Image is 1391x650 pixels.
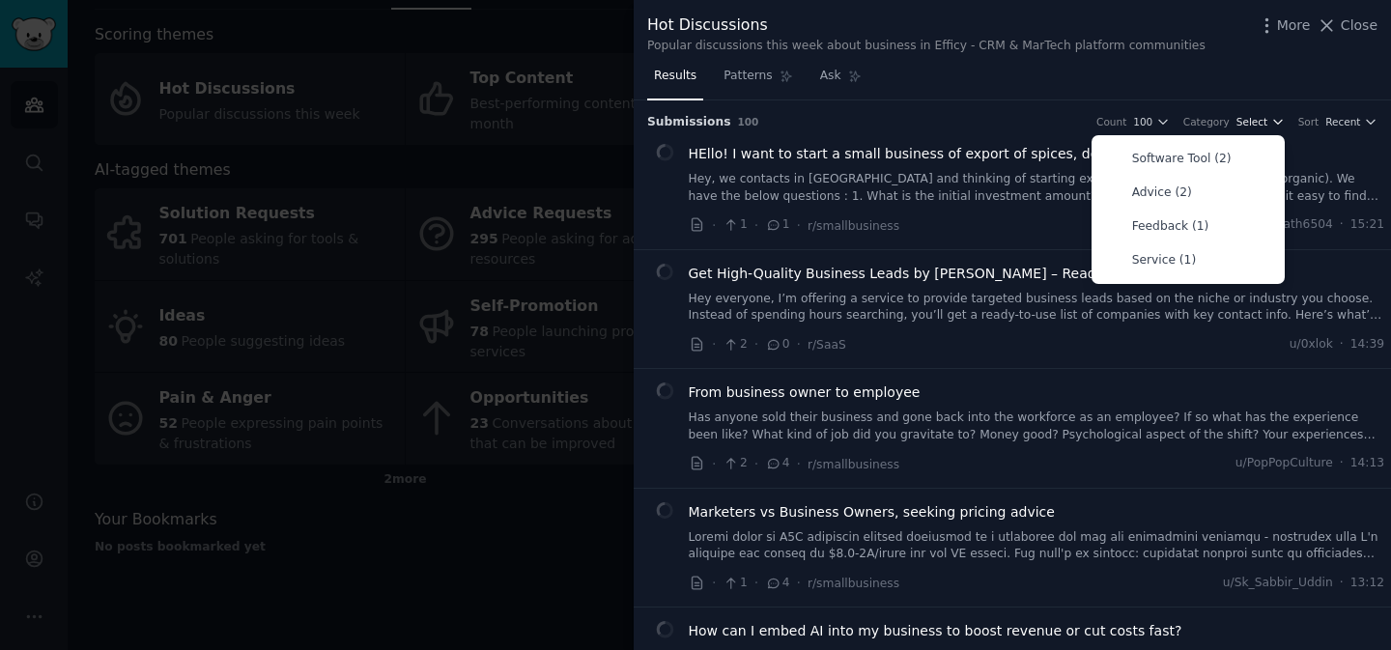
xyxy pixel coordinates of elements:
[689,171,1385,205] a: Hey, we contacts in [GEOGRAPHIC_DATA] and thinking of starting export of black pepper, haldi etc ...
[1236,115,1267,128] span: Select
[712,215,716,236] span: ·
[1298,115,1320,128] div: Sort
[723,216,747,234] span: 1
[1133,115,1170,128] button: 100
[689,291,1385,325] a: Hey everyone, I’m offering a service to provide targeted business leads based on the niche or ind...
[1223,575,1333,592] span: u/Sk_Sabbir_Uddin
[712,454,716,474] span: ·
[1350,455,1384,472] span: 14:13
[1340,575,1344,592] span: ·
[754,334,758,354] span: ·
[1350,575,1384,592] span: 13:12
[1317,15,1377,36] button: Close
[1325,115,1360,128] span: Recent
[797,454,801,474] span: ·
[723,336,747,353] span: 2
[808,219,899,233] span: r/smallbusiness
[647,38,1206,55] div: Popular discussions this week about business in Efficy - CRM & MarTech platform communities
[797,334,801,354] span: ·
[647,61,703,100] a: Results
[813,61,868,100] a: Ask
[808,458,899,471] span: r/smallbusiness
[647,14,1206,38] div: Hot Discussions
[647,114,731,131] span: Submission s
[754,573,758,593] span: ·
[712,573,716,593] span: ·
[689,410,1385,443] a: Has anyone sold their business and gone back into the workforce as an employee? If so what has th...
[1133,115,1152,128] span: 100
[765,575,789,592] span: 4
[1340,336,1344,353] span: ·
[765,455,789,472] span: 4
[754,215,758,236] span: ·
[738,116,759,127] span: 100
[1235,455,1333,472] span: u/PopPopCulture
[1193,216,1332,234] span: u/Significant_Math6504
[723,575,747,592] span: 1
[1183,115,1230,128] div: Category
[654,68,696,85] span: Results
[689,529,1385,563] a: Loremi dolor si A5C adipiscin elitsed doeiusmod te i utlaboree dol mag ali enimadmini veniamqu - ...
[765,216,789,234] span: 1
[689,621,1182,641] a: How can I embed AI into my business to boost revenue or cut costs fast?
[820,68,841,85] span: Ask
[765,336,789,353] span: 0
[808,577,899,590] span: r/smallbusiness
[1132,218,1209,236] p: Feedback (1)
[689,264,1184,284] a: Get High-Quality Business Leads by [PERSON_NAME] – Ready-to-Use CSV
[712,334,716,354] span: ·
[723,455,747,472] span: 2
[808,338,846,352] span: r/SaaS
[1096,115,1126,128] div: Count
[1236,115,1285,128] button: Select
[1257,15,1311,36] button: More
[1341,15,1377,36] span: Close
[1132,184,1192,202] p: Advice (2)
[797,573,801,593] span: ·
[724,68,772,85] span: Patterns
[689,144,1257,164] a: HEllo! I want to start a small business of export of spices, doing MARKET RESEARCH
[1325,115,1377,128] button: Recent
[689,502,1055,523] a: Marketers vs Business Owners, seeking pricing advice
[797,215,801,236] span: ·
[1132,252,1197,269] p: Service (1)
[1340,455,1344,472] span: ·
[1340,216,1344,234] span: ·
[1132,151,1232,168] p: Software Tool (2)
[689,382,921,403] a: From business owner to employee
[1350,216,1384,234] span: 15:21
[1290,336,1333,353] span: u/0xlok
[1277,15,1311,36] span: More
[717,61,799,100] a: Patterns
[1350,336,1384,353] span: 14:39
[754,454,758,474] span: ·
